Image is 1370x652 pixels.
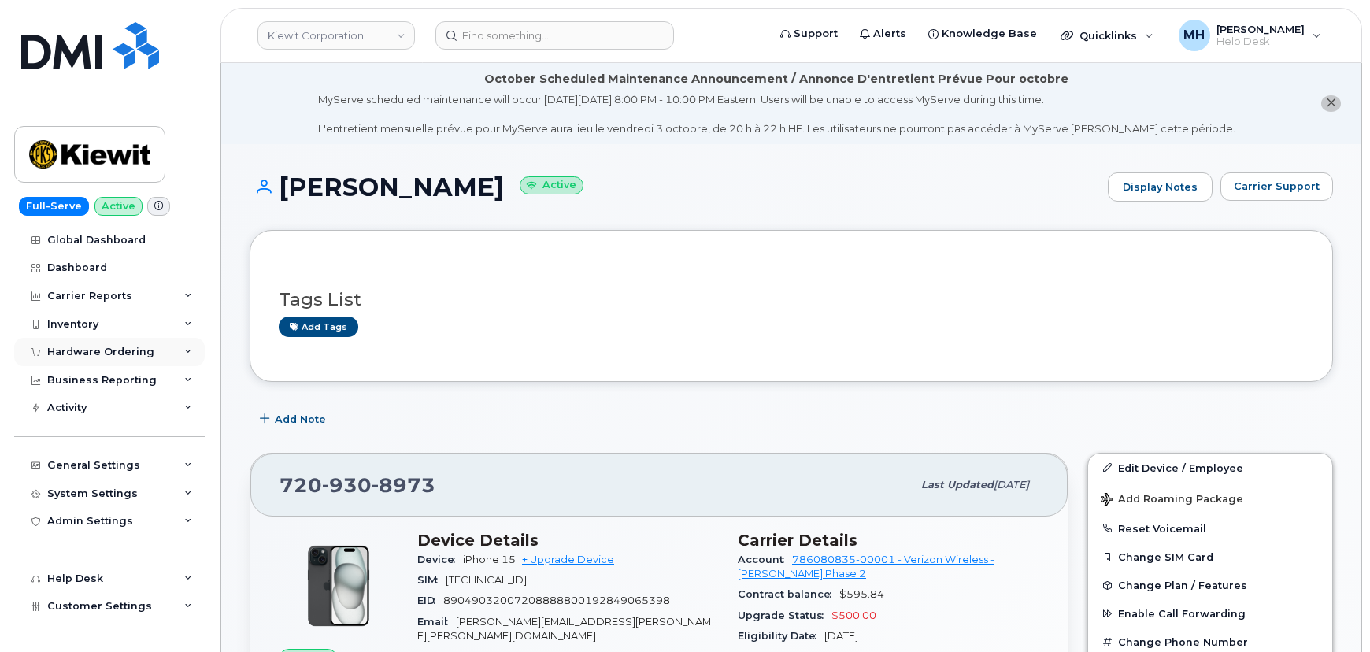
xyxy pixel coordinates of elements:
[994,479,1029,491] span: [DATE]
[417,595,443,606] span: EID
[463,554,516,565] span: iPhone 15
[1301,583,1358,640] iframe: Messenger Launcher
[738,609,831,621] span: Upgrade Status
[738,554,792,565] span: Account
[372,473,435,497] span: 8973
[921,479,994,491] span: Last updated
[1088,599,1332,628] button: Enable Call Forwarding
[738,531,1039,550] h3: Carrier Details
[279,317,358,336] a: Add tags
[1088,514,1332,543] button: Reset Voicemail
[417,531,719,550] h3: Device Details
[1088,482,1332,514] button: Add Roaming Package
[1220,172,1333,201] button: Carrier Support
[250,173,1100,201] h1: [PERSON_NAME]
[1118,608,1246,620] span: Enable Call Forwarding
[484,71,1068,87] div: October Scheduled Maintenance Announcement / Annonce D'entretient Prévue Pour octobre
[824,630,858,642] span: [DATE]
[522,554,614,565] a: + Upgrade Device
[417,554,463,565] span: Device
[291,539,386,633] img: iPhone_15_Black.png
[446,574,527,586] span: [TECHNICAL_ID]
[1118,580,1247,591] span: Change Plan / Features
[738,588,839,600] span: Contract balance
[1234,179,1320,194] span: Carrier Support
[443,595,670,606] span: 89049032007208888800192849065398
[1088,571,1332,599] button: Change Plan / Features
[738,554,994,580] a: 786080835-00001 - Verizon Wireless - [PERSON_NAME] Phase 2
[1321,95,1341,112] button: close notification
[1088,543,1332,571] button: Change SIM Card
[417,616,456,628] span: Email
[417,574,446,586] span: SIM
[250,406,339,434] button: Add Note
[417,616,711,642] span: [PERSON_NAME][EMAIL_ADDRESS][PERSON_NAME][PERSON_NAME][DOMAIN_NAME]
[1101,493,1243,508] span: Add Roaming Package
[839,588,884,600] span: $595.84
[322,473,372,497] span: 930
[275,412,326,427] span: Add Note
[279,290,1304,309] h3: Tags List
[1088,454,1332,482] a: Edit Device / Employee
[738,630,824,642] span: Eligibility Date
[318,92,1235,136] div: MyServe scheduled maintenance will occur [DATE][DATE] 8:00 PM - 10:00 PM Eastern. Users will be u...
[520,176,583,194] small: Active
[280,473,435,497] span: 720
[1108,172,1213,202] a: Display Notes
[831,609,876,621] span: $500.00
